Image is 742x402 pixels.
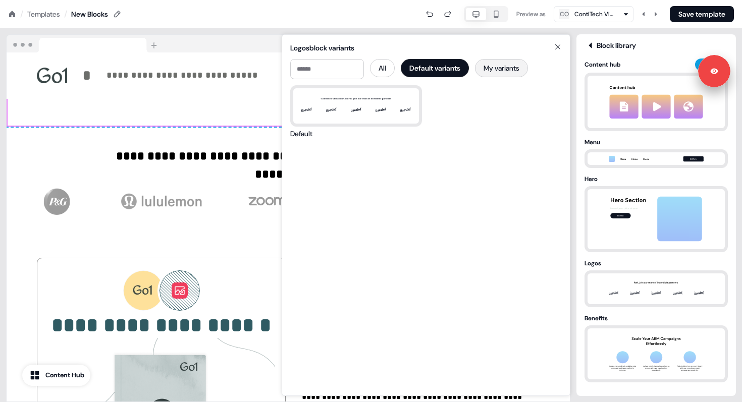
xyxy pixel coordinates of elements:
[585,137,728,168] button: Menumenu thumbnail preview
[603,153,709,165] img: menu thumbnail preview
[585,258,728,307] button: LogoslogoClouds thumbnail preview
[290,85,422,139] button: ContiTech Vibration Control, join our team of incredible partnersDefault
[585,174,728,184] div: Hero
[585,137,728,147] div: Menu
[585,40,728,50] div: Block library
[45,370,84,380] div: Content Hub
[290,129,312,139] div: Default
[217,185,317,217] img: Image
[401,59,469,77] button: Default variants
[7,35,162,53] img: Browser topbar
[603,328,709,379] img: benefits thumbnail preview
[585,258,728,268] div: Logos
[585,174,728,252] button: Herohero thumbnail preview
[585,313,728,382] button: Benefitsbenefits thumbnail preview
[603,273,709,304] img: logoClouds thumbnail preview
[290,43,562,53] div: Logos block variants
[574,9,615,19] div: ContiTech Vibration Control Gmbh
[370,59,395,77] button: All
[20,9,23,20] div: /
[112,185,213,217] img: Image
[22,365,90,386] button: Content Hub
[585,388,728,398] div: Features
[603,189,709,249] img: hero thumbnail preview
[64,9,67,20] div: /
[585,60,691,70] div: Content hub
[27,9,60,19] a: Templates
[585,313,728,323] div: Benefits
[554,6,633,22] button: COContiTech Vibration Control Gmbh
[600,76,712,128] img: contentHub thumbnail preview
[71,9,108,19] div: New Blocks
[7,185,570,217] div: ImageImageImageImageImage
[670,6,734,22] button: Save template
[7,185,108,217] img: Image
[475,59,528,77] button: My variants
[585,59,728,131] button: Content hubNewcontentHub thumbnail preview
